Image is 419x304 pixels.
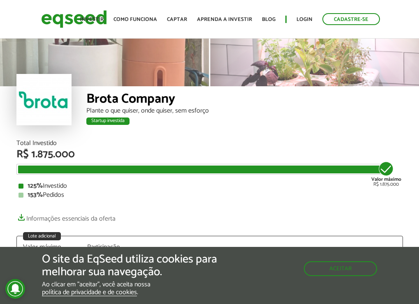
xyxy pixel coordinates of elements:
button: Aceitar [304,261,377,276]
div: Plante o que quiser, onde quiser, sem esforço [86,108,403,114]
a: Investir [80,17,104,22]
a: Blog [262,17,275,22]
img: EqSeed [41,8,107,30]
a: Login [296,17,313,22]
a: Informações essenciais da oferta [16,211,116,222]
a: Cadastre-se [322,13,380,25]
a: Captar [167,17,187,22]
strong: Valor máximo [371,175,401,183]
div: R$ 1.875.000 [16,149,403,160]
a: Como funciona [113,17,157,22]
div: Investido [19,183,401,189]
strong: 153% [28,189,43,200]
p: Ao clicar em "aceitar", você aceita nossa . [42,281,243,296]
strong: 125% [28,180,43,191]
a: Aprenda a investir [197,17,252,22]
div: Startup investida [86,117,130,125]
h5: O site da EqSeed utiliza cookies para melhorar sua navegação. [42,253,243,279]
div: Total Investido [16,140,403,147]
div: Participação societária [87,244,139,257]
div: Brota Company [86,92,403,108]
div: R$ 1.875.000 [371,161,401,187]
a: política de privacidade e de cookies [42,289,137,296]
div: Valor máximo [23,244,75,251]
div: Lote adicional [23,232,61,240]
div: Pedidos [19,192,401,198]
